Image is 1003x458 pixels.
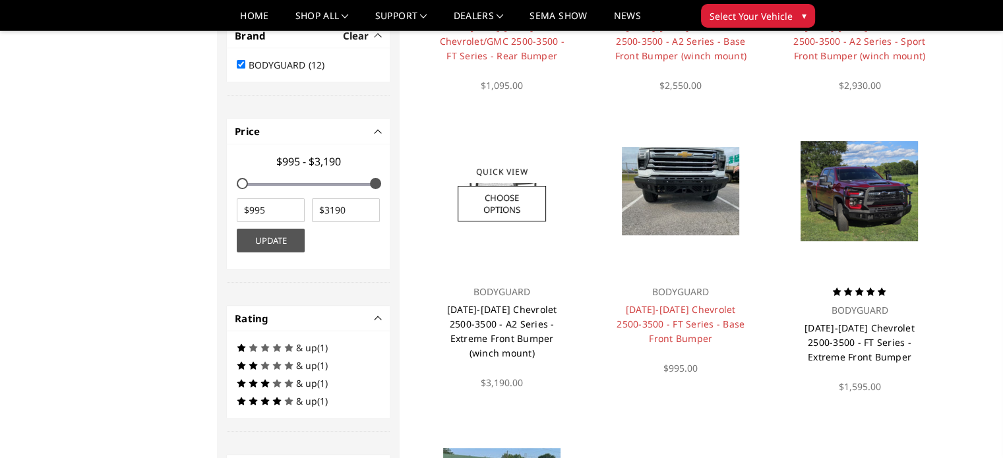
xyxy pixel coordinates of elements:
[309,59,324,71] span: (12)
[240,11,268,30] a: Home
[317,377,328,389] span: (1)
[439,20,564,62] a: [DATE]-[DATE] Chevrolet/GMC 2500-3500 - FT Series - Rear Bumper
[235,311,382,326] h4: Rating
[375,315,382,322] button: -
[802,9,806,22] span: ▾
[701,4,815,28] button: Select Your Vehicle
[838,380,880,393] span: $1,595.00
[317,395,328,407] span: (1)
[617,303,745,345] a: [DATE]-[DATE] Chevrolet 2500-3500 - FT Series - Base Front Bumper
[454,11,504,30] a: Dealers
[710,9,793,23] span: Select Your Vehicle
[343,29,369,42] span: Clear
[375,32,382,39] button: -
[659,79,702,92] span: $2,550.00
[615,284,747,300] p: BODYGUARD
[375,128,382,134] button: -
[296,341,317,354] span: & up
[613,11,640,30] a: News
[615,20,746,62] a: [DATE]-[DATE] Chevrolet 2500-3500 - A2 Series - Base Front Bumper (winch mount)
[296,377,317,389] span: & up
[793,302,926,318] p: BODYGUARD
[530,11,587,30] a: SEMA Show
[249,59,332,71] label: BODYGUARD
[481,79,523,92] span: $1,095.00
[237,229,305,252] button: Update
[458,186,546,221] a: Choose Options
[937,395,1003,458] iframe: Chat Widget
[435,284,568,300] p: BODYGUARD
[296,359,317,372] span: & up
[805,322,915,363] a: [DATE]-[DATE] Chevrolet 2500-3500 - FT Series - Extreme Front Bumper
[296,395,317,407] span: & up
[317,359,328,372] span: (1)
[793,20,925,62] a: [DATE]-[DATE] Chevrolet 2500-3500 - A2 Series - Sport Front Bumper (winch mount)
[375,11,427,30] a: Support
[235,28,382,43] h4: Brand
[838,79,880,92] span: $2,930.00
[458,161,546,183] a: Quick View
[235,124,382,139] h4: Price
[447,303,557,359] a: [DATE]-[DATE] Chevrolet 2500-3500 - A2 Series - Extreme Front Bumper (winch mount)
[312,198,380,222] input: $3190
[295,11,349,30] a: shop all
[481,376,523,389] span: $3,190.00
[317,341,328,354] span: (1)
[663,362,698,374] span: $995.00
[237,198,305,222] input: $995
